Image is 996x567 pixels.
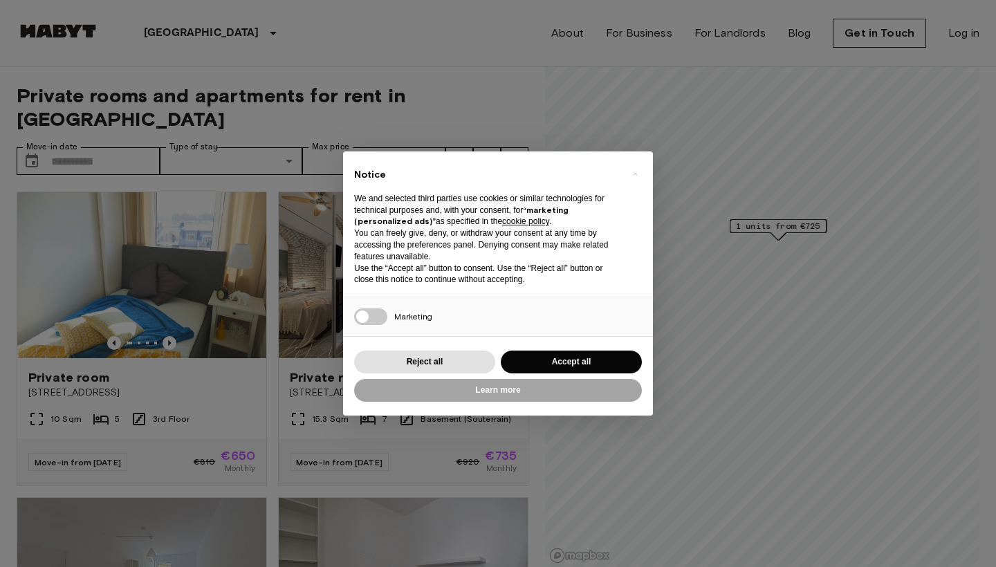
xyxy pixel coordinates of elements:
[354,193,620,227] p: We and selected third parties use cookies or similar technologies for technical purposes and, wit...
[633,165,638,182] span: ×
[354,227,620,262] p: You can freely give, deny, or withdraw your consent at any time by accessing the preferences pane...
[354,205,569,227] strong: “marketing (personalized ads)”
[354,168,620,182] h2: Notice
[354,263,620,286] p: Use the “Accept all” button to consent. Use the “Reject all” button or close this notice to conti...
[394,311,432,322] span: Marketing
[501,351,642,373] button: Accept all
[624,162,646,185] button: Close this notice
[354,379,642,402] button: Learn more
[502,216,549,226] a: cookie policy
[354,351,495,373] button: Reject all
